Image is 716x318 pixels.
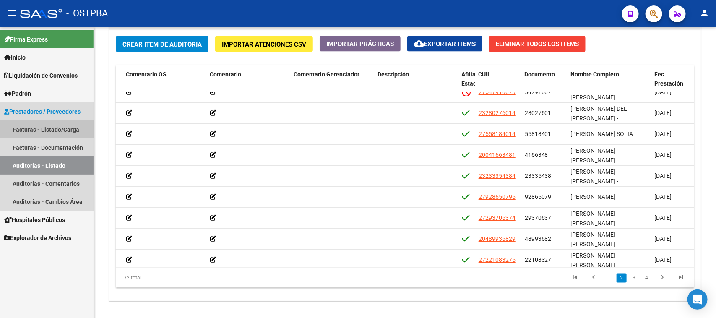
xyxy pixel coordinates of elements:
[525,151,548,158] span: 4166348
[122,41,202,48] span: Crear Item de Auditoria
[479,256,516,263] span: 27221083275
[567,65,651,102] datatable-header-cell: Nombre Completo
[222,41,306,48] span: Importar Atenciones CSV
[4,233,71,242] span: Explorador de Archivos
[604,274,614,283] a: 1
[655,193,672,200] span: [DATE]
[479,172,516,179] span: 23233354384
[461,71,482,87] span: Afiliado Estado
[603,271,615,285] li: page 1
[215,36,313,52] button: Importar Atenciones CSV
[571,105,627,122] span: [PERSON_NAME] DEL [PERSON_NAME] -
[479,89,516,95] span: 27547918873
[655,214,672,221] span: [DATE]
[699,8,709,18] mat-icon: person
[525,172,552,179] span: 23335438
[4,215,65,224] span: Hospitales Públicos
[478,71,491,78] span: CUIL
[615,271,628,285] li: page 2
[66,4,108,23] span: - OSTPBA
[525,214,552,221] span: 29370637
[629,274,639,283] a: 3
[414,40,476,48] span: Exportar Items
[479,151,516,158] span: 20041663481
[687,289,708,310] div: Open Intercom Messenger
[571,210,616,227] span: [PERSON_NAME] [PERSON_NAME]
[525,109,552,116] span: 28027601
[655,151,672,158] span: [DATE]
[407,36,482,52] button: Exportar Items
[654,274,670,283] a: go to next page
[479,109,516,116] span: 23280276014
[4,71,78,80] span: Liquidación de Convenios
[116,268,230,289] div: 32 total
[206,65,290,102] datatable-header-cell: Comentario
[571,147,616,173] span: [PERSON_NAME] [PERSON_NAME] [PERSON_NAME]
[571,231,616,248] span: [PERSON_NAME] [PERSON_NAME]
[651,65,697,102] datatable-header-cell: Fec. Prestación
[525,256,552,263] span: 22108327
[479,193,516,200] span: 27928650796
[571,168,619,185] span: [PERSON_NAME] [PERSON_NAME] -
[642,274,652,283] a: 4
[567,274,583,283] a: go to first page
[475,65,521,102] datatable-header-cell: CUIL
[489,36,586,52] button: Eliminar Todos los Items
[525,193,552,200] span: 92865079
[525,130,552,137] span: 55818401
[571,130,636,137] span: [PERSON_NAME] SOFIA -
[4,89,31,98] span: Padrón
[655,130,672,137] span: [DATE]
[458,65,475,102] datatable-header-cell: Afiliado Estado
[570,71,619,78] span: Nombre Completo
[654,71,683,87] span: Fec. Prestación
[673,274,689,283] a: go to last page
[320,36,401,52] button: Importar Prácticas
[655,89,672,95] span: [DATE]
[655,109,672,116] span: [DATE]
[655,235,672,242] span: [DATE]
[586,274,601,283] a: go to previous page
[655,256,672,263] span: [DATE]
[294,71,359,78] span: Comentario Gerenciador
[479,214,516,221] span: 27293706374
[571,252,616,268] span: [PERSON_NAME] [PERSON_NAME]
[290,65,374,102] datatable-header-cell: Comentario Gerenciador
[374,65,458,102] datatable-header-cell: Descripción
[4,35,48,44] span: Firma Express
[524,71,555,78] span: Documento
[496,40,579,48] span: Eliminar Todos los Items
[479,130,516,137] span: 27558184014
[525,235,552,242] span: 48993682
[326,40,394,48] span: Importar Prácticas
[126,71,167,78] span: Comentario OS
[210,71,241,78] span: Comentario
[4,107,81,116] span: Prestadores / Proveedores
[4,53,26,62] span: Inicio
[116,36,208,52] button: Crear Item de Auditoria
[122,65,206,102] datatable-header-cell: Comentario OS
[640,271,653,285] li: page 4
[479,235,516,242] span: 20489936829
[655,172,672,179] span: [DATE]
[628,271,640,285] li: page 3
[521,65,567,102] datatable-header-cell: Documento
[414,39,424,49] mat-icon: cloud_download
[378,71,409,78] span: Descripción
[525,89,552,95] span: 54791887
[617,274,627,283] a: 2
[7,8,17,18] mat-icon: menu
[571,193,619,200] span: [PERSON_NAME] -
